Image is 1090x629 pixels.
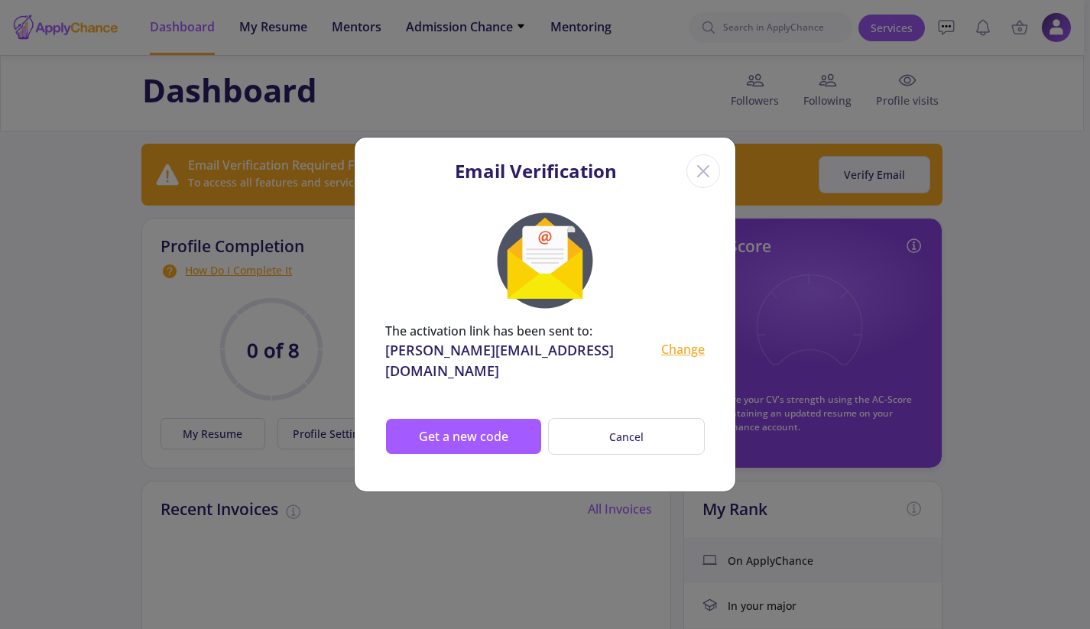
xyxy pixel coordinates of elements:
[385,418,542,455] button: Get a new code
[385,340,661,381] div: [PERSON_NAME][EMAIL_ADDRESS][DOMAIN_NAME]
[548,418,705,456] button: Cancel
[455,157,617,185] div: Email Verification
[385,322,705,340] div: The activation link has been sent to:
[686,154,720,188] div: Close
[661,340,705,381] div: Change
